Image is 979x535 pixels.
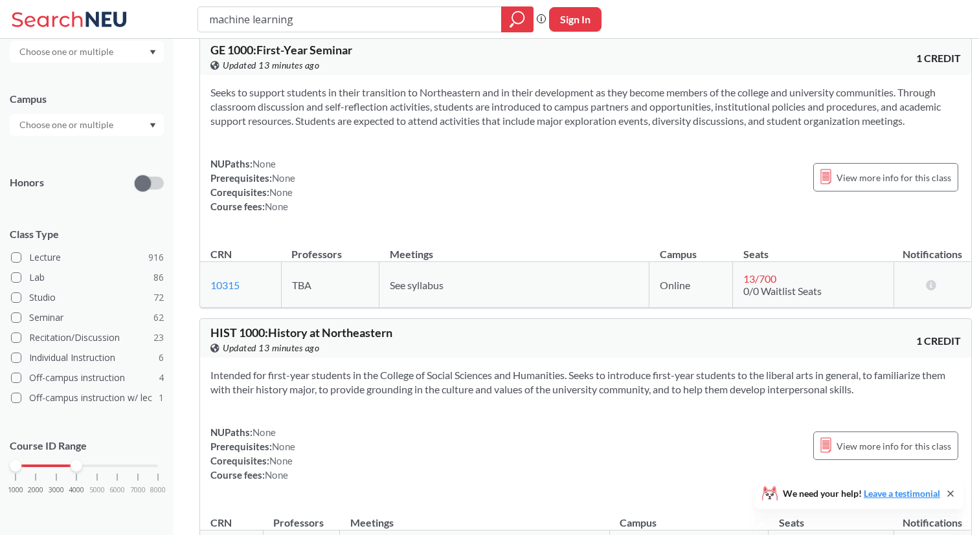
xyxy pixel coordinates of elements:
span: 1 [159,391,164,405]
span: 0/0 Waitlist Seats [743,285,822,297]
span: 1 CREDIT [916,51,961,65]
span: HIST 1000 : History at Northeastern [210,325,392,340]
span: None [265,201,288,212]
span: Updated 13 minutes ago [223,341,319,355]
th: Notifications [894,503,971,530]
input: Choose one or multiple [13,117,122,133]
span: Updated 13 minutes ago [223,58,319,72]
div: magnifying glass [501,6,534,32]
label: Off-campus instruction w/ lec [11,389,164,406]
span: None [272,172,295,184]
div: Campus [10,92,164,106]
th: Meetings [340,503,610,530]
span: View more info for this class [837,169,951,186]
span: GE 1000 : First-Year Seminar [210,43,352,57]
div: Dropdown arrow [10,41,164,63]
span: 6000 [109,486,125,494]
label: Individual Instruction [11,349,164,366]
span: None [253,426,276,438]
svg: Dropdown arrow [150,123,156,128]
label: Off-campus instruction [11,369,164,386]
span: View more info for this class [837,438,951,454]
p: Course ID Range [10,439,164,453]
span: 1000 [8,486,23,494]
span: We need your help! [783,489,940,498]
th: Seats [769,503,894,530]
span: 3000 [49,486,64,494]
span: None [272,441,295,452]
span: Class Type [10,227,164,241]
span: 8000 [150,486,166,494]
label: Lecture [11,249,164,266]
th: Professors [281,234,379,262]
label: Studio [11,289,164,306]
td: Online [649,262,733,308]
span: 13 / 700 [743,272,776,285]
span: 7000 [130,486,146,494]
label: Seminar [11,309,164,326]
span: 916 [148,250,164,265]
th: Seats [733,234,894,262]
span: 23 [153,331,164,345]
th: Campus [609,503,768,530]
section: Seeks to support students in their transition to Northeastern and in their development as they be... [210,85,961,128]
span: See syllabus [390,279,444,291]
button: Sign In [549,7,602,32]
div: NUPaths: Prerequisites: Corequisites: Course fees: [210,157,295,213]
a: 10315 [210,279,240,291]
a: Leave a testimonial [864,488,940,499]
label: Lab [11,269,164,286]
span: None [269,186,293,198]
div: NUPaths: Prerequisites: Corequisites: Course fees: [210,425,295,482]
th: Campus [649,234,733,262]
span: 62 [153,311,164,325]
span: None [269,455,293,466]
span: 5000 [89,486,105,494]
th: Professors [263,503,339,530]
label: Recitation/Discussion [11,329,164,346]
span: None [265,469,288,481]
section: Intended for first-year students in the College of Social Sciences and Humanities. Seeks to intro... [210,368,961,397]
span: None [253,158,276,169]
input: Class, professor, course number, "phrase" [208,8,492,30]
span: 72 [153,290,164,305]
span: 4000 [69,486,84,494]
span: 1 CREDIT [916,334,961,348]
div: CRN [210,247,232,261]
input: Choose one or multiple [13,44,122,60]
th: Notifications [894,234,971,262]
td: TBA [281,262,379,308]
span: 6 [159,351,164,365]
span: 2000 [28,486,43,494]
span: 86 [153,270,164,285]
p: Honors [10,175,44,190]
span: 4 [159,371,164,385]
th: Meetings [379,234,649,262]
svg: magnifying glass [510,10,525,28]
div: CRN [210,516,232,530]
svg: Dropdown arrow [150,50,156,55]
div: Dropdown arrow [10,114,164,136]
